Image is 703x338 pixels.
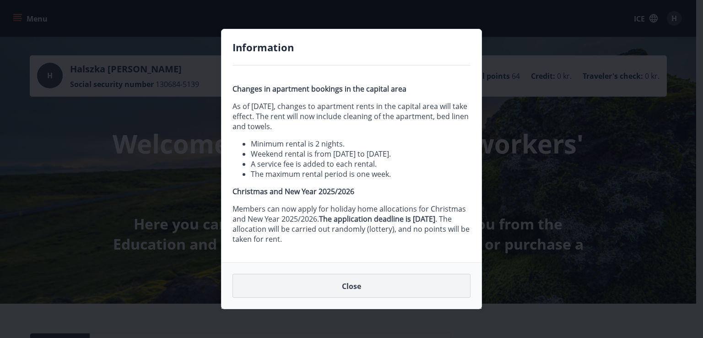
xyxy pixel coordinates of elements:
button: Close [233,274,470,298]
font: Weekend rental is from [DATE] to [DATE]. [251,149,391,159]
font: . The allocation will be carried out randomly (lottery), and no points will be taken for rent. [233,214,470,244]
font: Close [342,281,361,291]
font: Members can now apply for holiday home allocations for Christmas and New Year 2025/2026. [233,204,466,224]
font: Christmas and New Year 2025/2026 [233,186,354,196]
font: As of [DATE], changes to apartment rents in the capital area will take effect. The rent will now ... [233,101,469,131]
font: Information [233,40,294,54]
font: Minimum rental is 2 nights. [251,139,345,149]
font: Changes in apartment bookings in the capital area [233,84,406,94]
font: A service fee is added to each rental. [251,159,377,169]
font: The application deadline is [DATE] [319,214,435,224]
font: The maximum rental period is one week. [251,169,391,179]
